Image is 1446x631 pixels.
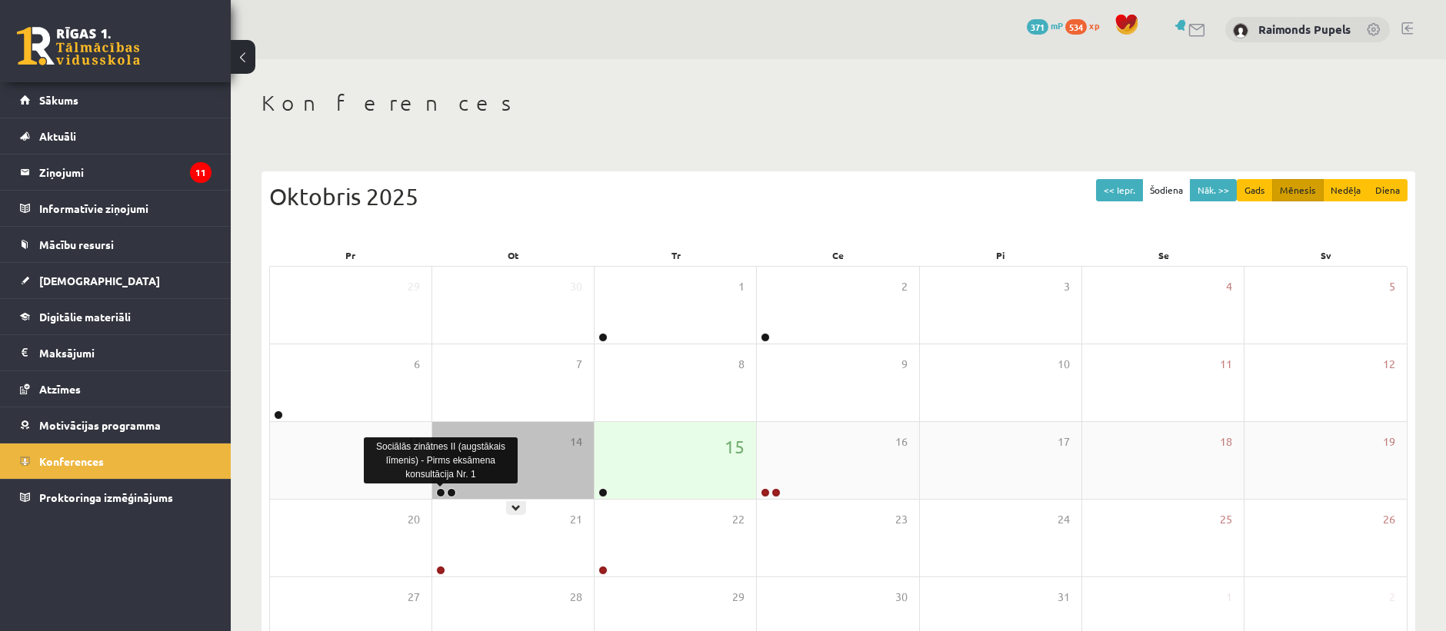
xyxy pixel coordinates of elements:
i: 11 [190,162,212,183]
span: 28 [570,589,582,606]
span: 23 [895,511,908,528]
span: 16 [895,433,908,450]
span: Sākums [39,93,78,107]
span: 2 [1389,589,1395,606]
button: Diena [1368,179,1408,201]
span: 19 [1383,433,1395,450]
span: 10 [1058,356,1070,373]
div: Sociālās zinātnes II (augstākais līmenis) - Pirms eksāmena konsultācija Nr. 1 [364,437,518,483]
span: 8 [738,356,745,373]
span: 371 [1027,19,1048,35]
div: Oktobris 2025 [269,179,1408,214]
span: 29 [408,278,420,295]
span: 12 [1383,356,1395,373]
img: Raimonds Pupels [1233,23,1248,38]
a: [DEMOGRAPHIC_DATA] [20,263,212,298]
span: 27 [408,589,420,606]
span: 1 [738,278,745,295]
span: 534 [1065,19,1087,35]
button: Nāk. >> [1190,179,1237,201]
a: Aktuāli [20,118,212,154]
div: Pr [269,244,431,266]
a: Atzīmes [20,371,212,407]
span: [DEMOGRAPHIC_DATA] [39,274,160,287]
div: Sv [1245,244,1408,266]
a: 534 xp [1065,19,1107,32]
button: Mēnesis [1272,179,1324,201]
span: 25 [1220,511,1232,528]
span: 9 [901,356,908,373]
span: 3 [1064,278,1070,295]
span: 21 [570,511,582,528]
span: 31 [1058,589,1070,606]
span: 2 [901,278,908,295]
span: Mācību resursi [39,237,114,251]
span: 4 [1226,278,1232,295]
a: Sākums [20,82,212,118]
div: Se [1082,244,1244,266]
a: Mācību resursi [20,227,212,262]
button: Gads [1237,179,1273,201]
a: Konferences [20,443,212,479]
legend: Ziņojumi [39,154,212,190]
a: Digitālie materiāli [20,299,212,334]
span: Motivācijas programma [39,418,161,432]
legend: Maksājumi [39,335,212,370]
span: 30 [570,278,582,295]
span: 11 [1220,356,1232,373]
span: 24 [1058,511,1070,528]
span: 29 [732,589,745,606]
a: Raimonds Pupels [1258,22,1351,37]
span: Digitālie materiāli [39,310,131,324]
a: Rīgas 1. Tālmācības vidusskola [17,27,140,65]
a: Maksājumi [20,335,212,370]
span: 1 [1226,589,1232,606]
span: Konferences [39,454,104,468]
span: 26 [1383,511,1395,528]
button: << Iepr. [1096,179,1143,201]
a: Proktoringa izmēģinājums [20,480,212,515]
button: Šodiena [1142,179,1191,201]
span: 15 [725,433,745,460]
span: 30 [895,589,908,606]
div: Ce [757,244,919,266]
span: 18 [1220,433,1232,450]
span: Atzīmes [39,382,81,396]
legend: Informatīvie ziņojumi [39,191,212,226]
span: 22 [732,511,745,528]
h1: Konferences [262,90,1415,116]
span: mP [1051,19,1063,32]
div: Ot [431,244,594,266]
span: 7 [576,356,582,373]
a: 371 mP [1027,19,1063,32]
span: 6 [414,356,420,373]
button: Nedēļa [1323,179,1368,201]
span: xp [1089,19,1099,32]
span: 17 [1058,433,1070,450]
a: Ziņojumi11 [20,154,212,190]
div: Pi [920,244,1082,266]
span: 20 [408,511,420,528]
div: Tr [595,244,757,266]
span: Proktoringa izmēģinājums [39,490,173,504]
a: Informatīvie ziņojumi [20,191,212,226]
span: 14 [570,433,582,450]
span: 5 [1389,278,1395,295]
a: Motivācijas programma [20,407,212,443]
span: Aktuāli [39,129,76,143]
